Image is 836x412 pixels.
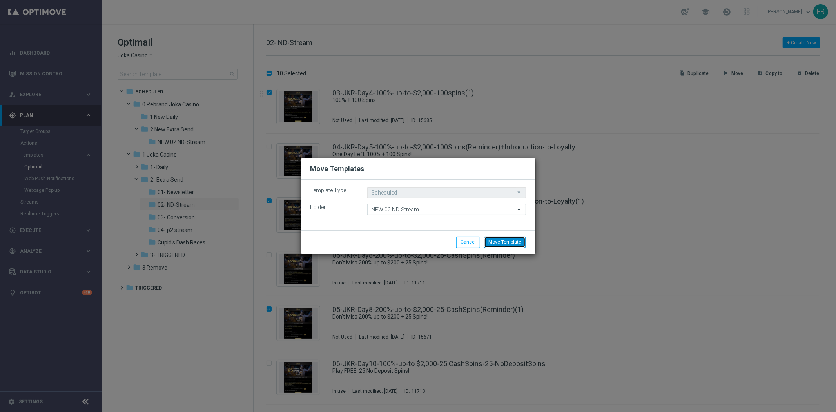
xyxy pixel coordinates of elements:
button: Move Template [484,237,526,248]
label: Template Type [305,187,361,194]
i: arrow_drop_down [516,188,524,197]
i: arrow_drop_down [516,204,524,215]
h2: Move Templates [310,164,365,173]
label: Folder [305,204,361,211]
button: Cancel [456,237,480,248]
